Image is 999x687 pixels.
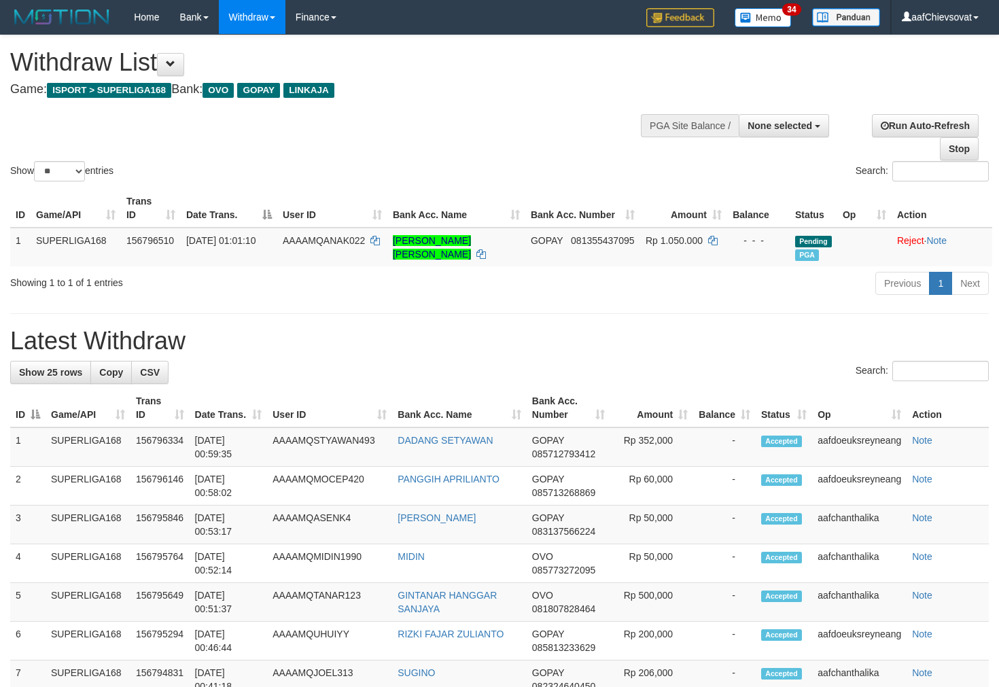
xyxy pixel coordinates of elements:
[646,8,714,27] img: Feedback.jpg
[693,622,756,660] td: -
[756,389,812,427] th: Status: activate to sort column ascending
[398,629,504,639] a: RIZKI FAJAR ZULIANTO
[121,189,181,228] th: Trans ID: activate to sort column ascending
[571,235,634,246] span: Copy 081355437095 to clipboard
[610,544,693,583] td: Rp 50,000
[99,367,123,378] span: Copy
[733,234,784,247] div: - - -
[610,506,693,544] td: Rp 50,000
[190,389,268,427] th: Date Trans.: activate to sort column ascending
[532,590,553,601] span: OVO
[926,235,947,246] a: Note
[398,474,500,485] a: PANGGIH APRILIANTO
[190,427,268,467] td: [DATE] 00:59:35
[693,506,756,544] td: -
[10,467,46,506] td: 2
[10,427,46,467] td: 1
[46,506,130,544] td: SUPERLIGA168
[892,161,989,181] input: Search:
[130,506,190,544] td: 156795846
[532,474,564,485] span: GOPAY
[90,361,132,384] a: Copy
[46,583,130,622] td: SUPERLIGA168
[46,427,130,467] td: SUPERLIGA168
[237,83,280,98] span: GOPAY
[393,235,471,260] a: [PERSON_NAME] [PERSON_NAME]
[693,427,756,467] td: -
[610,467,693,506] td: Rp 60,000
[790,189,837,228] th: Status
[812,506,907,544] td: aafchanthalika
[19,367,82,378] span: Show 25 rows
[929,272,952,295] a: 1
[532,512,564,523] span: GOPAY
[10,270,406,289] div: Showing 1 to 1 of 1 entries
[203,83,234,98] span: OVO
[812,389,907,427] th: Op: activate to sort column ascending
[31,189,121,228] th: Game/API: activate to sort column ascending
[795,236,832,247] span: Pending
[912,629,932,639] a: Note
[761,629,802,641] span: Accepted
[398,667,435,678] a: SUGINO
[892,228,992,266] td: ·
[812,427,907,467] td: aafdoeuksreyneang
[761,513,802,525] span: Accepted
[46,389,130,427] th: Game/API: activate to sort column ascending
[912,551,932,562] a: Note
[398,590,497,614] a: GINTANAR HANGGAR SANJAYA
[897,235,924,246] a: Reject
[812,544,907,583] td: aafchanthalika
[267,544,392,583] td: AAAAMQMIDIN1990
[10,7,113,27] img: MOTION_logo.png
[46,622,130,660] td: SUPERLIGA168
[912,435,932,446] a: Note
[398,512,476,523] a: [PERSON_NAME]
[283,235,365,246] span: AAAAMQANAK022
[735,8,792,27] img: Button%20Memo.svg
[532,551,553,562] span: OVO
[267,622,392,660] td: AAAAMQUHUIYY
[872,114,979,137] a: Run Auto-Refresh
[856,361,989,381] label: Search:
[190,583,268,622] td: [DATE] 00:51:37
[130,389,190,427] th: Trans ID: activate to sort column ascending
[610,427,693,467] td: Rp 352,000
[532,642,595,653] span: Copy 085813233629 to clipboard
[812,583,907,622] td: aafchanthalika
[267,467,392,506] td: AAAAMQMOCEP420
[277,189,387,228] th: User ID: activate to sort column ascending
[398,435,493,446] a: DADANG SETYAWAN
[812,622,907,660] td: aafdoeuksreyneang
[10,83,652,96] h4: Game: Bank:
[10,361,91,384] a: Show 25 rows
[892,361,989,381] input: Search:
[46,544,130,583] td: SUPERLIGA168
[761,552,802,563] span: Accepted
[782,3,801,16] span: 34
[812,467,907,506] td: aafdoeuksreyneang
[610,389,693,427] th: Amount: activate to sort column ascending
[181,189,277,228] th: Date Trans.: activate to sort column descending
[47,83,171,98] span: ISPORT > SUPERLIGA168
[10,228,31,266] td: 1
[856,161,989,181] label: Search:
[46,467,130,506] td: SUPERLIGA168
[531,235,563,246] span: GOPAY
[892,189,992,228] th: Action
[34,161,85,181] select: Showentries
[130,544,190,583] td: 156795764
[398,551,425,562] a: MIDIN
[912,667,932,678] a: Note
[727,189,790,228] th: Balance
[761,474,802,486] span: Accepted
[912,590,932,601] a: Note
[532,667,564,678] span: GOPAY
[130,427,190,467] td: 156796334
[130,467,190,506] td: 156796146
[190,506,268,544] td: [DATE] 00:53:17
[693,544,756,583] td: -
[532,448,595,459] span: Copy 085712793412 to clipboard
[10,389,46,427] th: ID: activate to sort column descending
[525,189,640,228] th: Bank Acc. Number: activate to sort column ascending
